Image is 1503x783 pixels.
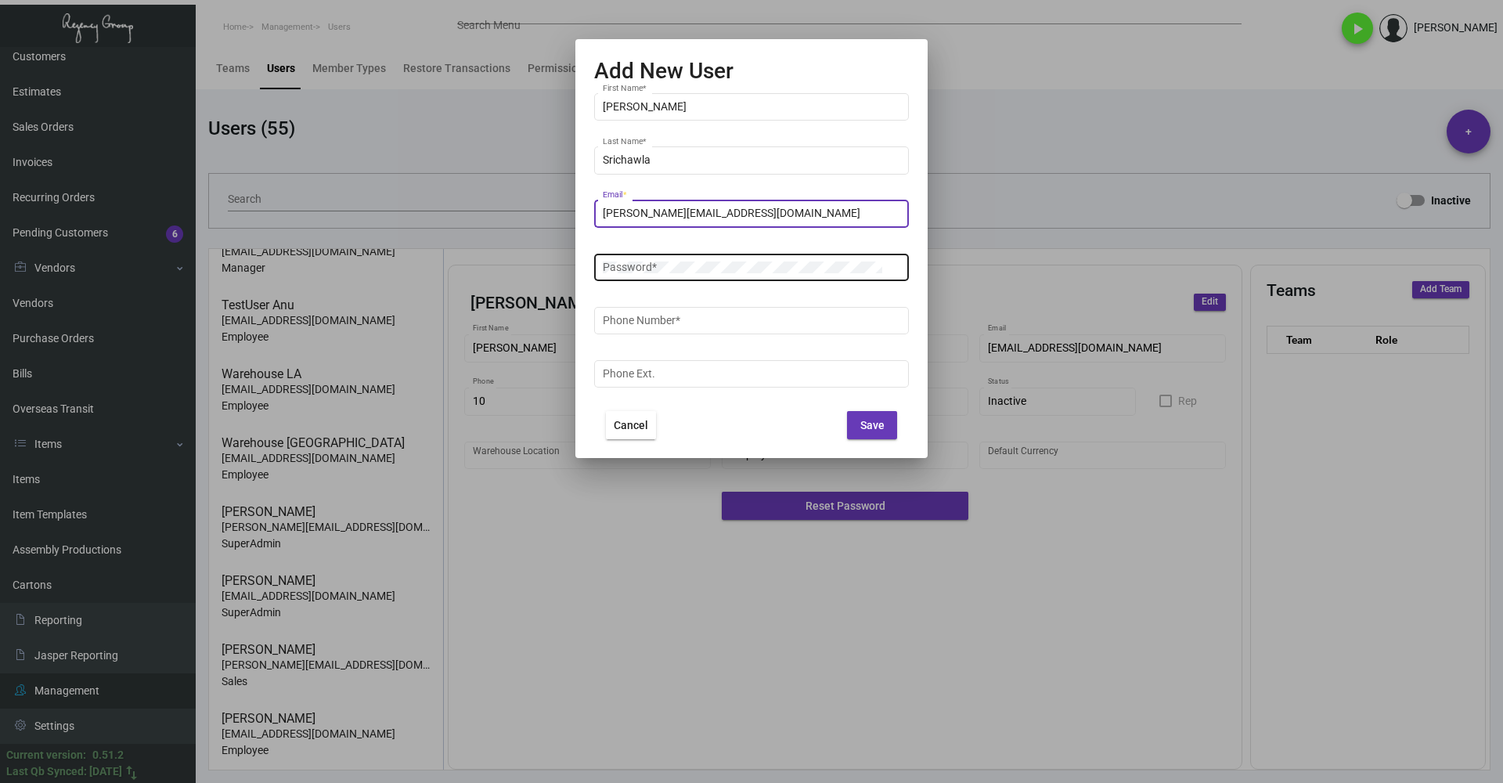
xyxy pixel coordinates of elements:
button: Cancel [606,411,656,439]
div: Last Qb Synced: [DATE] [6,763,122,780]
h2: Add New User [594,58,909,85]
span: Cancel [614,419,648,431]
div: Current version: [6,747,86,763]
span: Save [860,419,885,431]
div: 0.51.2 [92,747,124,763]
button: Save [847,411,897,439]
